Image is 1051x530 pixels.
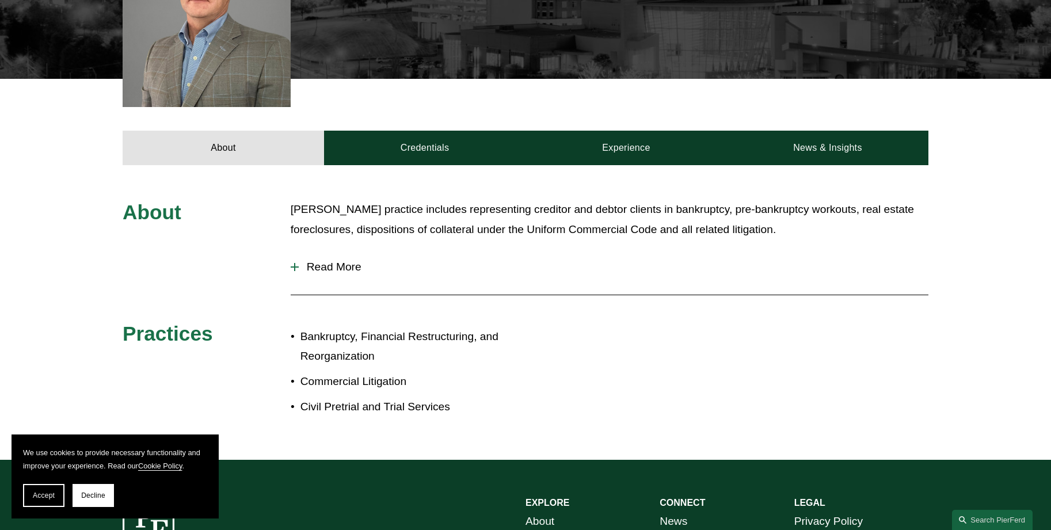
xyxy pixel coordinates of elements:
[23,446,207,472] p: We use cookies to provide necessary functionality and improve your experience. Read our .
[300,372,525,392] p: Commercial Litigation
[23,484,64,507] button: Accept
[300,327,525,367] p: Bankruptcy, Financial Restructuring, and Reorganization
[123,131,324,165] a: About
[123,201,181,223] span: About
[123,322,213,345] span: Practices
[12,434,219,518] section: Cookie banner
[33,491,55,500] span: Accept
[660,498,705,508] strong: CONNECT
[727,131,928,165] a: News & Insights
[291,252,928,282] button: Read More
[299,261,928,273] span: Read More
[525,131,727,165] a: Experience
[324,131,525,165] a: Credentials
[794,498,825,508] strong: LEGAL
[291,200,928,239] p: [PERSON_NAME] practice includes representing creditor and debtor clients in bankruptcy, pre-bankr...
[300,397,525,417] p: Civil Pretrial and Trial Services
[525,498,569,508] strong: EXPLORE
[73,484,114,507] button: Decline
[81,491,105,500] span: Decline
[952,510,1033,530] a: Search this site
[138,462,182,470] a: Cookie Policy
